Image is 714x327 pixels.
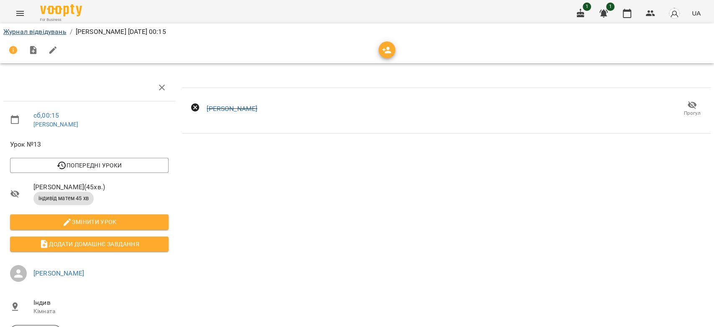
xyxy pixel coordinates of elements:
img: Voopty Logo [40,4,82,16]
a: [PERSON_NAME] [33,121,78,128]
button: Змінити урок [10,214,169,229]
span: 1 [606,3,614,11]
span: 1 [583,3,591,11]
span: For Business [40,17,82,23]
li: / [70,27,72,37]
span: [PERSON_NAME] ( 45 хв. ) [33,182,169,192]
a: [PERSON_NAME] [207,105,257,113]
span: Прогул [684,110,701,117]
p: [PERSON_NAME] [DATE] 00:15 [76,27,166,37]
button: Попередні уроки [10,158,169,173]
img: avatar_s.png [668,8,680,19]
button: Прогул [676,97,709,121]
p: Кімната [33,307,169,316]
button: UA [688,5,704,21]
span: індивід матем 45 хв [33,195,94,202]
span: Індив [33,298,169,308]
span: Змінити урок [17,217,162,227]
nav: breadcrumb [3,27,711,37]
button: Menu [10,3,30,23]
a: сб , 00:15 [33,111,59,119]
span: Урок №13 [10,139,169,149]
a: Журнал відвідувань [3,28,67,36]
button: Додати домашнє завдання [10,237,169,252]
span: UA [692,9,701,18]
span: Попередні уроки [17,160,162,170]
a: [PERSON_NAME] [33,269,84,277]
span: Додати домашнє завдання [17,239,162,249]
